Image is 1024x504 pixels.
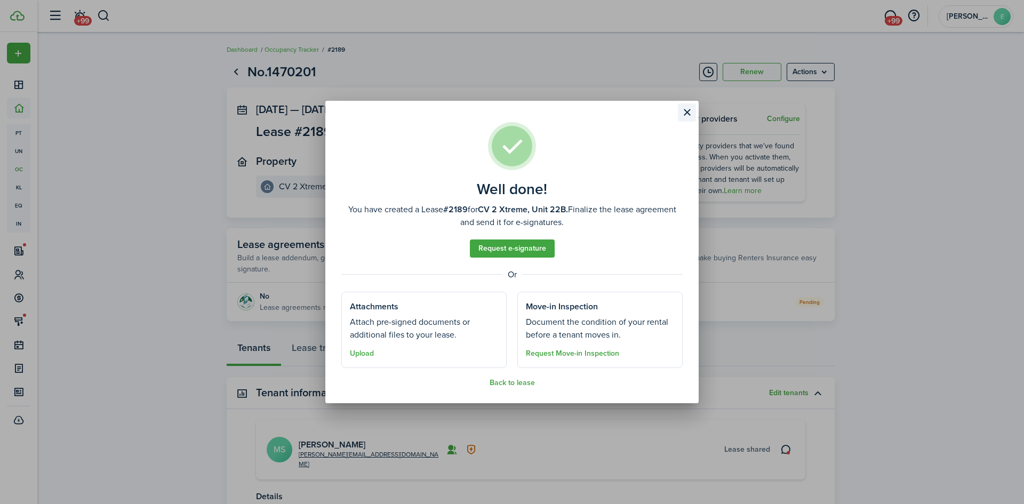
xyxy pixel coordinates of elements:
[350,316,498,341] well-done-section-description: Attach pre-signed documents or additional files to your lease.
[490,379,535,387] button: Back to lease
[470,239,555,258] a: Request e-signature
[526,316,674,341] well-done-section-description: Document the condition of your rental before a tenant moves in.
[478,203,568,215] b: CV 2 Xtreme, Unit 22B.
[341,203,683,229] well-done-description: You have created a Lease for Finalize the lease agreement and send it for e-signatures.
[678,103,696,122] button: Close modal
[350,349,374,358] button: Upload
[526,349,619,358] button: Request Move-in Inspection
[526,300,598,313] well-done-section-title: Move-in Inspection
[350,300,398,313] well-done-section-title: Attachments
[341,268,683,281] well-done-separator: Or
[477,181,547,198] well-done-title: Well done!
[443,203,468,215] b: #2189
